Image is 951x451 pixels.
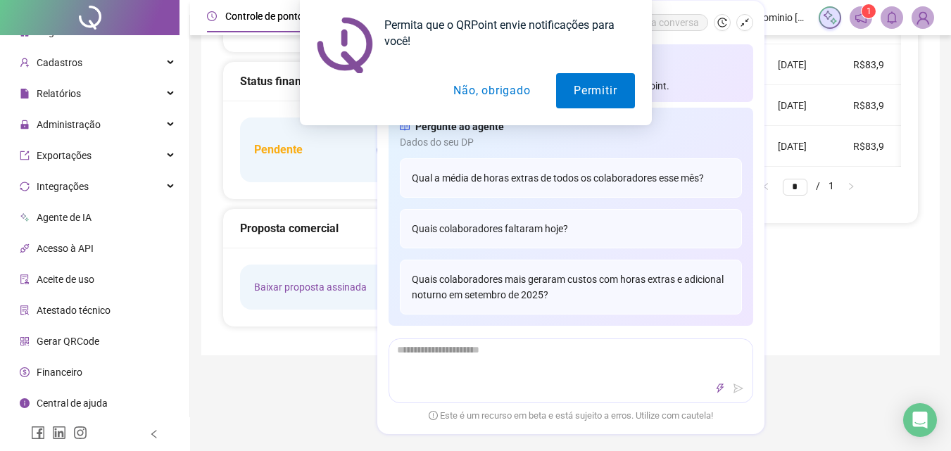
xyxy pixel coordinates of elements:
[842,126,895,167] td: R$83,9
[254,279,367,295] span: Baixar proposta assinada
[20,151,30,160] span: export
[37,181,89,192] span: Integrações
[20,367,30,377] span: dollar
[783,178,834,195] li: 1/1
[20,305,30,315] span: solution
[730,380,747,397] button: send
[31,426,45,440] span: facebook
[20,243,30,253] span: api
[816,180,820,191] span: /
[52,426,66,440] span: linkedin
[37,150,92,161] span: Exportações
[840,178,862,195] li: Próxima página
[755,178,777,195] li: Página anterior
[436,73,548,108] button: Não, obrigado
[37,212,92,223] span: Agente de IA
[20,182,30,191] span: sync
[400,119,410,134] span: read
[762,182,770,191] span: left
[20,336,30,346] span: qrcode
[373,17,635,49] div: Permita que o QRPoint envie notificações para você!
[37,274,94,285] span: Aceite de uso
[712,380,729,397] button: thunderbolt
[400,134,742,150] span: Dados do seu DP
[73,426,87,440] span: instagram
[903,403,937,437] div: Open Intercom Messenger
[400,260,742,315] div: Quais colaboradores mais geraram custos com horas extras e adicional noturno em setembro de 2025?
[556,73,634,108] button: Permitir
[20,274,30,284] span: audit
[37,367,82,378] span: Financeiro
[240,220,426,237] div: Proposta comercial
[37,243,94,254] span: Acesso à API
[429,409,713,423] span: Este é um recurso em beta e está sujeito a erros. Utilize com cautela!
[37,398,108,409] span: Central de ajuda
[20,398,30,408] span: info-circle
[400,209,742,248] div: Quais colaboradores faltaram hoje?
[429,410,438,419] span: exclamation-circle
[254,141,303,158] h5: Pendente
[377,132,412,168] img: logo-atual-colorida-simples.ef1a4d5a9bda94f4ab63.png
[715,383,725,393] span: thunderbolt
[400,158,742,198] div: Qual a média de horas extras de todos os colaboradores esse mês?
[37,305,111,316] span: Atestado técnico
[149,429,159,439] span: left
[415,119,504,134] span: Pergunte ao agente
[755,178,777,195] button: left
[317,17,373,73] img: notification icon
[847,182,855,191] span: right
[840,178,862,195] button: right
[767,126,842,167] td: [DATE]
[37,336,99,347] span: Gerar QRCode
